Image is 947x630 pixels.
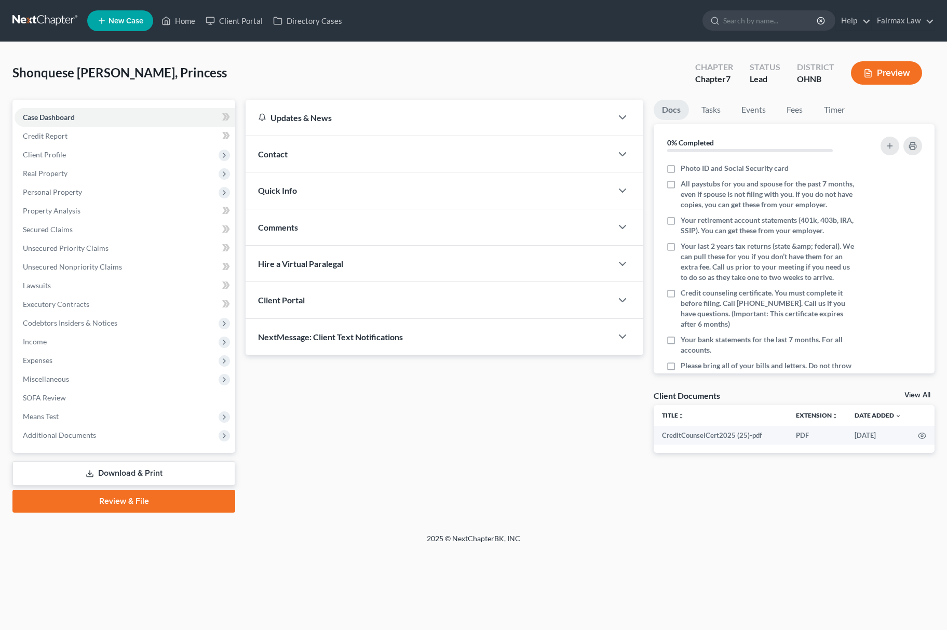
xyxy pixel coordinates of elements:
span: Quick Info [258,185,297,195]
a: Download & Print [12,461,235,486]
span: Credit Report [23,131,67,140]
span: Unsecured Nonpriority Claims [23,262,122,271]
span: Your last 2 years tax returns (state &amp; federal). We can pull these for you if you don’t have ... [681,241,856,283]
span: Property Analysis [23,206,80,215]
span: Credit counseling certificate. You must complete it before filing. Call [PHONE_NUMBER]. Call us i... [681,288,856,329]
span: Photo ID and Social Security card [681,163,789,173]
span: Executory Contracts [23,300,89,309]
div: Chapter [695,61,733,73]
a: SOFA Review [15,388,235,407]
div: 2025 © NextChapterBK, INC [178,533,769,552]
a: Directory Cases [268,11,347,30]
span: Client Portal [258,295,305,305]
a: Fairmax Law [872,11,934,30]
span: SOFA Review [23,393,66,402]
a: Secured Claims [15,220,235,239]
i: expand_more [895,413,901,419]
i: unfold_more [678,413,684,419]
a: Review & File [12,490,235,513]
strong: 0% Completed [667,138,714,147]
span: Contact [258,149,288,159]
span: Expenses [23,356,52,365]
span: Your retirement account statements (401k, 403b, IRA, SSIP). You can get these from your employer. [681,215,856,236]
a: View All [904,392,930,399]
div: Client Documents [654,390,720,401]
span: All paystubs for you and spouse for the past 7 months, even if spouse is not filing with you. If ... [681,179,856,210]
a: Help [836,11,871,30]
span: Shonquese [PERSON_NAME], Princess [12,65,227,80]
a: Titleunfold_more [662,411,684,419]
a: Fees [778,100,811,120]
span: Your bank statements for the last 7 months. For all accounts. [681,334,856,355]
div: District [797,61,834,73]
button: Preview [851,61,922,85]
div: Updates & News [258,112,600,123]
span: Codebtors Insiders & Notices [23,318,117,327]
span: Please bring all of your bills and letters. Do not throw them away. [681,360,856,381]
span: Means Test [23,412,59,421]
span: New Case [109,17,143,25]
a: Date Added expand_more [855,411,901,419]
span: Secured Claims [23,225,73,234]
td: PDF [788,426,846,445]
span: Real Property [23,169,67,178]
span: Case Dashboard [23,113,75,122]
span: NextMessage: Client Text Notifications [258,332,403,342]
div: OHNB [797,73,834,85]
span: Lawsuits [23,281,51,290]
a: Property Analysis [15,202,235,220]
a: Unsecured Priority Claims [15,239,235,258]
span: Income [23,337,47,346]
a: Home [156,11,200,30]
div: Status [750,61,780,73]
td: CreditCounselCert2025 (25)-pdf [654,426,788,445]
i: unfold_more [832,413,838,419]
a: Extensionunfold_more [796,411,838,419]
a: Credit Report [15,127,235,145]
div: Chapter [695,73,733,85]
span: Miscellaneous [23,374,69,383]
a: Lawsuits [15,276,235,295]
a: Timer [816,100,853,120]
a: Docs [654,100,689,120]
span: Comments [258,222,298,232]
span: Unsecured Priority Claims [23,244,109,252]
a: Client Portal [200,11,268,30]
td: [DATE] [846,426,910,445]
span: Hire a Virtual Paralegal [258,259,343,269]
a: Executory Contracts [15,295,235,314]
span: Personal Property [23,187,82,196]
div: Lead [750,73,780,85]
a: Unsecured Nonpriority Claims [15,258,235,276]
span: Additional Documents [23,431,96,439]
a: Tasks [693,100,729,120]
span: Client Profile [23,150,66,159]
a: Events [733,100,774,120]
span: 7 [726,74,730,84]
input: Search by name... [723,11,818,30]
a: Case Dashboard [15,108,235,127]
